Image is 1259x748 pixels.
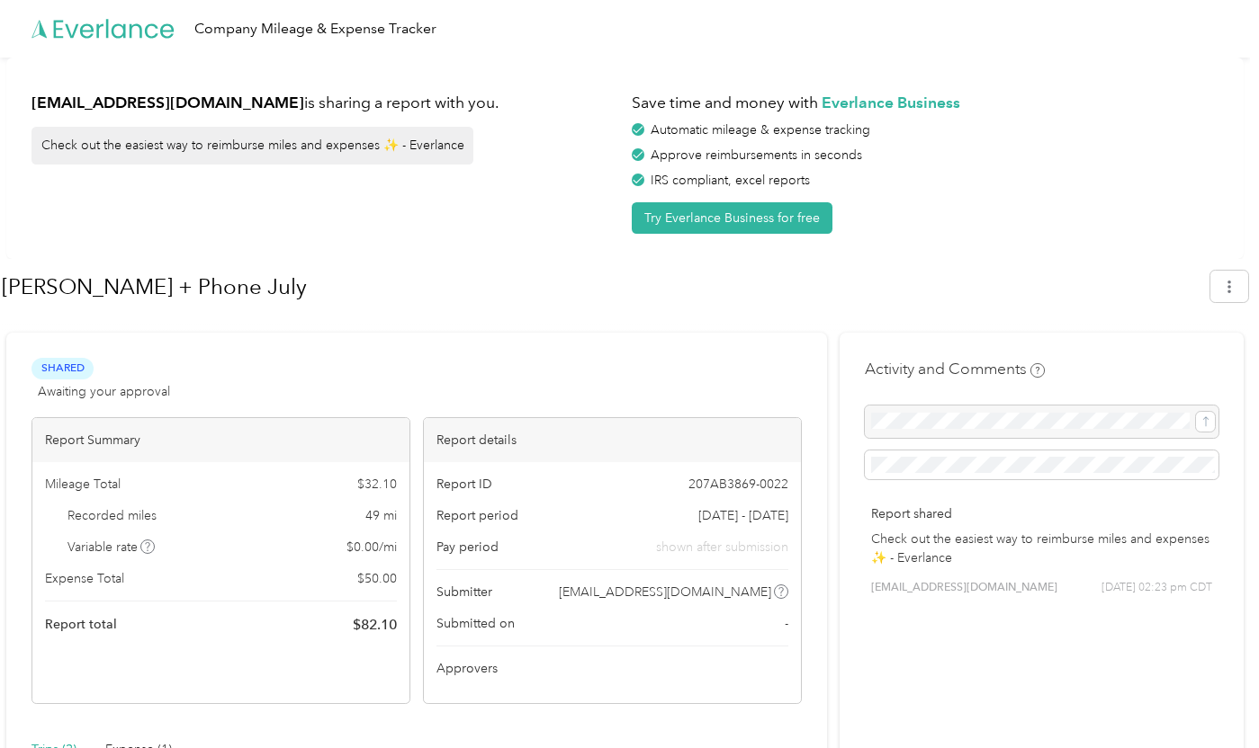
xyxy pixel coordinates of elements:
[357,569,397,588] span: $ 50.00
[194,18,436,40] div: Company Mileage & Expense Tracker
[871,504,1212,523] p: Report shared
[365,506,397,525] span: 49 mi
[32,418,409,462] div: Report Summary
[424,418,801,462] div: Report details
[1102,580,1212,596] span: [DATE] 02:23 pm CDT
[651,147,862,163] span: Approve reimbursements in seconds
[346,538,397,557] span: $ 0.00 / mi
[822,93,960,111] strong: Everlance Business
[436,538,499,557] span: Pay period
[698,506,788,525] span: [DATE] - [DATE]
[436,583,492,601] span: Submitter
[651,173,810,188] span: IRS compliant, excel reports
[688,475,788,494] span: 207AB3869-0022
[436,659,498,678] span: Approvers
[2,265,1198,308] h1: Irelynn Mileage + Phone July
[436,506,518,525] span: Report period
[632,202,832,234] button: Try Everlance Business for free
[357,475,397,494] span: $ 32.10
[871,530,1212,567] p: Check out the easiest way to reimburse miles and expenses ✨ - Everlance
[785,614,788,633] span: -
[353,614,397,636] span: $ 82.10
[67,538,156,557] span: Variable rate
[865,358,1045,380] h4: Activity and Comments
[31,92,619,114] h1: is sharing a report with you.
[871,580,1057,596] span: [EMAIL_ADDRESS][DOMAIN_NAME]
[656,538,788,557] span: shown after submission
[559,583,771,601] span: [EMAIL_ADDRESS][DOMAIN_NAME]
[67,506,157,525] span: Recorded miles
[31,93,304,111] strong: [EMAIL_ADDRESS][DOMAIN_NAME]
[436,475,492,494] span: Report ID
[436,614,515,633] span: Submitted on
[632,92,1219,114] h1: Save time and money with
[45,475,121,494] span: Mileage Total
[45,569,124,588] span: Expense Total
[38,382,170,401] span: Awaiting your approval
[651,122,870,138] span: Automatic mileage & expense tracking
[31,127,473,165] div: Check out the easiest way to reimburse miles and expenses ✨ - Everlance
[45,615,117,634] span: Report total
[31,358,94,378] span: Shared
